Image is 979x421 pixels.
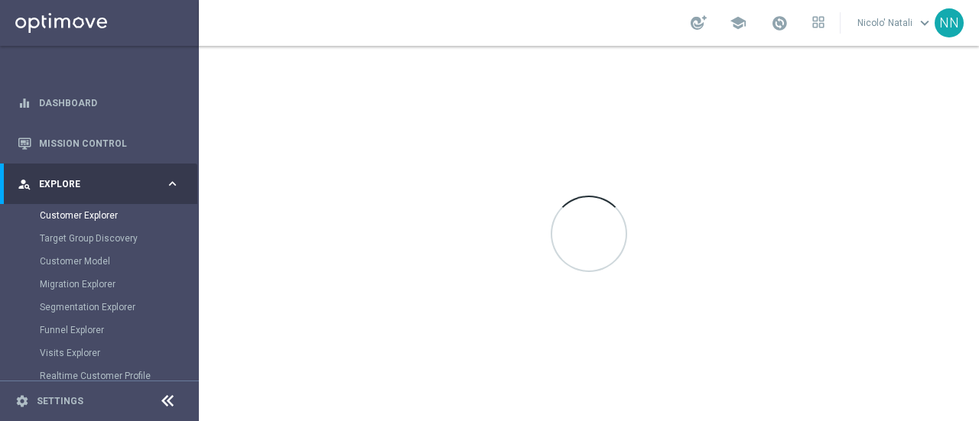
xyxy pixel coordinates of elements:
[40,250,197,273] div: Customer Model
[40,232,159,245] a: Target Group Discovery
[18,96,31,110] i: equalizer
[18,83,180,123] div: Dashboard
[40,364,197,387] div: Realtime Customer Profile
[40,347,159,359] a: Visits Explorer
[40,278,159,290] a: Migration Explorer
[40,301,159,313] a: Segmentation Explorer
[18,123,180,164] div: Mission Control
[40,296,197,319] div: Segmentation Explorer
[39,180,165,189] span: Explore
[18,177,31,191] i: person_search
[17,178,181,190] button: person_search Explore keyboard_arrow_right
[935,8,964,37] div: NN
[40,209,159,222] a: Customer Explorer
[40,227,197,250] div: Target Group Discovery
[916,15,933,31] span: keyboard_arrow_down
[40,324,159,336] a: Funnel Explorer
[40,204,197,227] div: Customer Explorer
[40,342,197,364] div: Visits Explorer
[40,255,159,267] a: Customer Model
[730,15,746,31] span: school
[40,319,197,342] div: Funnel Explorer
[17,97,181,109] button: equalizer Dashboard
[37,397,83,406] a: Settings
[18,177,165,191] div: Explore
[39,83,180,123] a: Dashboard
[40,273,197,296] div: Migration Explorer
[39,123,180,164] a: Mission Control
[856,11,935,34] a: Nicolo' Natalikeyboard_arrow_down
[15,394,29,408] i: settings
[165,176,180,191] i: keyboard_arrow_right
[40,370,159,382] a: Realtime Customer Profile
[17,138,181,150] button: Mission Control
